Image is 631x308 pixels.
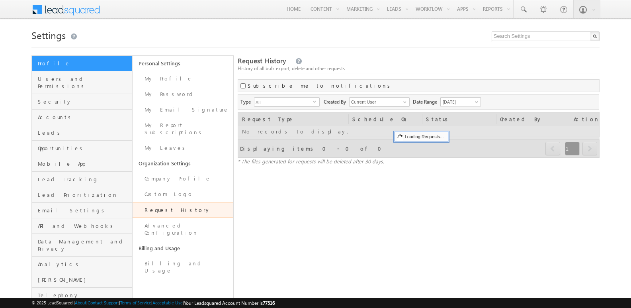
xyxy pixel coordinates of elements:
[133,86,233,102] a: My Password
[133,102,233,118] a: My Email Signature
[133,256,233,279] a: Billing and Usage
[88,300,119,305] a: Contact Support
[399,98,409,106] a: Show All Items
[38,191,130,198] span: Lead Prioritization
[238,65,600,72] div: History of all bulk export, delete and other requests
[184,300,275,306] span: Your Leadsquared Account Number is
[38,261,130,268] span: Analytics
[133,218,233,241] a: Advanced Configuration
[38,207,130,214] span: Email Settings
[32,71,132,94] a: Users and Permissions
[248,82,393,89] label: Subscribe me to notifications
[32,272,132,288] a: [PERSON_NAME]
[38,238,130,252] span: Data Management and Privacy
[38,145,130,152] span: Opportunities
[32,94,132,110] a: Security
[240,97,254,106] span: Type
[32,56,132,71] a: Profile
[38,276,130,283] span: [PERSON_NAME]
[133,71,233,86] a: My Profile
[133,140,233,156] a: My Leaves
[38,98,130,105] span: Security
[324,97,349,106] span: Created By
[238,56,286,65] span: Request History
[120,300,151,305] a: Terms of Service
[38,129,130,136] span: Leads
[31,29,66,41] span: Settings
[238,158,384,165] span: * The files generated for requests will be deleted after 30 days.
[133,56,233,71] a: Personal Settings
[349,97,410,107] input: Type to Search
[32,156,132,172] a: Mobile App
[38,114,130,121] span: Accounts
[32,141,132,156] a: Opportunities
[32,234,132,257] a: Data Management and Privacy
[38,222,130,230] span: API and Webhooks
[152,300,183,305] a: Acceptable Use
[38,60,130,67] span: Profile
[32,187,132,203] a: Lead Prioritization
[492,31,600,41] input: Search Settings
[32,203,132,218] a: Email Settings
[395,132,448,141] div: Loading Requests...
[254,98,313,106] span: All
[133,186,233,202] a: Custom Logo
[32,172,132,187] a: Lead Tracking
[32,257,132,272] a: Analytics
[441,98,479,106] span: [DATE]
[133,202,233,218] a: Request History
[32,218,132,234] a: API and Webhooks
[32,288,132,303] a: Telephony
[313,100,319,103] span: select
[263,300,275,306] span: 77516
[75,300,86,305] a: About
[133,156,233,171] a: Organization Settings
[413,97,440,106] span: Date Range
[133,241,233,256] a: Billing and Usage
[133,118,233,140] a: My Report Subscriptions
[32,110,132,125] a: Accounts
[38,292,130,299] span: Telephony
[440,97,481,107] a: [DATE]
[38,176,130,183] span: Lead Tracking
[31,299,275,307] span: © 2025 LeadSquared | | | | |
[254,97,320,107] div: All
[133,171,233,186] a: Company Profile
[38,160,130,167] span: Mobile App
[38,75,130,90] span: Users and Permissions
[32,125,132,141] a: Leads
